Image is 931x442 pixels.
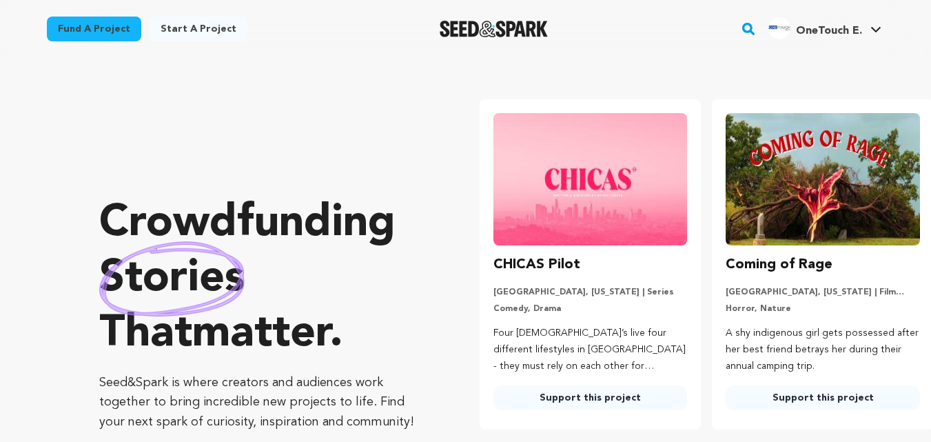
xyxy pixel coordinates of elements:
p: Comedy, Drama [493,303,688,314]
img: CHICAS Pilot image [493,113,688,245]
p: Crowdfunding that . [99,197,424,362]
img: 06e327a896bf175d.jpg [768,17,790,39]
span: OneTouch E. [796,26,862,37]
span: matter [192,312,329,356]
a: Support this project [726,385,920,410]
a: Seed&Spark Homepage [440,21,548,37]
a: Fund a project [47,17,141,41]
p: A shy indigenous girl gets possessed after her best friend betrays her during their annual campin... [726,325,920,374]
p: [GEOGRAPHIC_DATA], [US_STATE] | Series [493,287,688,298]
a: OneTouch E.'s Profile [766,14,884,39]
img: Coming of Rage image [726,113,920,245]
p: Horror, Nature [726,303,920,314]
p: Four [DEMOGRAPHIC_DATA]’s live four different lifestyles in [GEOGRAPHIC_DATA] - they must rely on... [493,325,688,374]
p: Seed&Spark is where creators and audiences work together to bring incredible new projects to life... [99,373,424,432]
img: Seed&Spark Logo Dark Mode [440,21,548,37]
div: OneTouch E.'s Profile [768,17,862,39]
p: [GEOGRAPHIC_DATA], [US_STATE] | Film Short [726,287,920,298]
h3: CHICAS Pilot [493,254,580,276]
a: Start a project [150,17,247,41]
a: Support this project [493,385,688,410]
h3: Coming of Rage [726,254,832,276]
img: hand sketched image [99,241,245,317]
span: OneTouch E.'s Profile [766,14,884,43]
